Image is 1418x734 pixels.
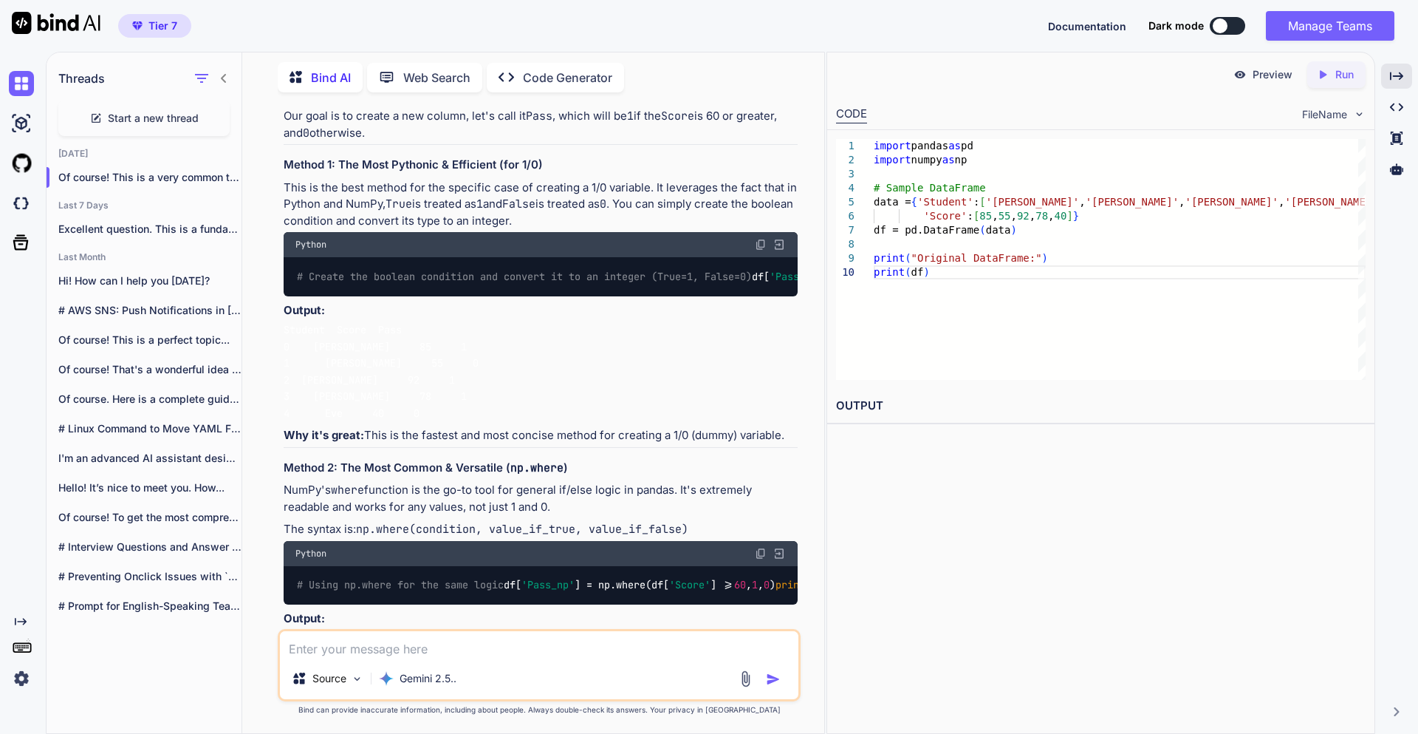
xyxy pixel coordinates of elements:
div: CODE [836,106,867,123]
span: , [1278,196,1284,208]
span: as [942,154,954,166]
code: 1 [476,197,483,211]
button: Manage Teams [1266,11,1394,41]
span: df = pd.DataFrame [874,224,979,236]
div: 9 [836,251,854,265]
span: ( [979,224,985,236]
span: '[PERSON_NAME]' [985,196,1078,208]
p: # Preventing Onclick Issues with `<a>` Tags... [58,569,242,584]
img: darkCloudIdeIcon [9,191,34,216]
span: pandas [911,140,948,152]
strong: Why it's great: [284,428,364,442]
span: pd [961,140,973,152]
button: Documentation [1048,18,1126,34]
span: as [948,140,961,152]
p: Hi! How can I help you [DATE]? [58,273,242,288]
h2: OUTPUT [827,389,1374,424]
p: Preview [1253,67,1292,82]
p: Code Generator [523,69,612,86]
span: , [992,210,998,222]
p: This is the best method for the specific case of creating a 1/0 variable. It leverages the fact t... [284,180,798,230]
code: True [386,197,412,211]
div: 10 [836,265,854,279]
span: '[PERSON_NAME]' [1284,196,1377,208]
div: 3 [836,167,854,181]
span: '[PERSON_NAME]' [1085,196,1178,208]
span: Python [295,548,326,560]
img: Open in Browser [773,547,786,560]
p: Run [1335,67,1354,82]
code: Student Score Pass 0 [PERSON_NAME] 85 1 1 [PERSON_NAME] 55 0 2 [PERSON_NAME] 92 1 3 [PERSON_NAME]... [284,323,479,420]
img: Gemini 2.5 Pro [379,671,394,686]
span: Dark mode [1148,18,1204,33]
span: 85 [979,210,992,222]
span: ] [1066,210,1072,222]
span: , [1079,196,1085,208]
code: False [502,197,535,211]
span: : [973,196,979,208]
span: print [775,579,805,592]
span: 'Score' [669,579,710,592]
div: 8 [836,237,854,251]
code: df[ ] = (df[ ] >= ).astype( ) ( ) (df) [295,269,1237,285]
span: ) [1041,252,1047,264]
code: Score [661,109,694,123]
span: [ [973,210,979,222]
span: Start a new thread [108,111,199,126]
p: Of course! This is a perfect topic... [58,333,242,347]
span: : [967,210,973,222]
span: "Original DataFrame:" [911,252,1041,264]
img: Bind AI [12,12,100,34]
span: data = [874,196,911,208]
span: ( [905,252,911,264]
code: 0 [600,197,606,211]
code: df[ ] = np.where(df[ ] >= , , ) ( ) (df) [295,577,983,593]
span: , [1029,210,1035,222]
span: FileName [1302,107,1347,122]
h2: [DATE] [47,148,242,160]
h2: Last Month [47,251,242,263]
span: , [1048,210,1054,222]
code: 0 [303,126,309,140]
p: # Prompt for English-Speaking Teacher LLM For... [58,599,242,614]
p: NumPy's function is the go-to tool for general if/else logic in pandas. It's extremely readable a... [284,482,798,515]
span: 40 [1054,210,1066,222]
img: chevron down [1353,108,1366,120]
strong: Output: [284,611,325,625]
img: icon [766,672,781,687]
img: settings [9,666,34,691]
h1: Threads [58,69,105,87]
p: Excellent question. This is a fundamenta... [58,222,242,237]
div: 4 [836,181,854,195]
span: ( [905,266,911,278]
img: copy [755,239,767,251]
span: 1 [752,579,758,592]
span: 'Student' [917,196,973,208]
img: preview [1233,68,1247,81]
code: np.where [510,461,564,475]
p: Hello! It’s nice to meet you. How... [58,480,242,495]
span: print [874,252,905,264]
span: import [874,140,911,152]
h2: Last 7 Days [47,200,242,211]
span: np [954,154,967,166]
p: Of course! That's a wonderful idea for... [58,362,242,377]
p: Gemini 2.5.. [400,671,456,686]
p: Of course! To get the most comprehensive... [58,510,242,525]
p: Of course! This is a very common task in... [58,170,242,185]
strong: Output: [284,303,325,317]
p: # Linux Command to Move YAML Files... [58,421,242,436]
p: Bind can provide inaccurate information, including about people. Always double-check its answers.... [278,704,801,716]
p: Source [312,671,346,686]
span: Documentation [1048,20,1126,33]
span: [ [979,196,985,208]
div: 6 [836,209,854,223]
p: Of course. Here is a complete guide... [58,392,242,407]
span: numpy [911,154,942,166]
code: np.where(condition, value_if_true, value_if_false) [356,522,688,537]
p: Bind AI [311,69,351,86]
code: where [331,483,364,497]
span: , [1179,196,1185,208]
p: This is the fastest and most concise method for creating a 1/0 (dummy) variable. [284,427,798,444]
span: ) [923,266,929,278]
